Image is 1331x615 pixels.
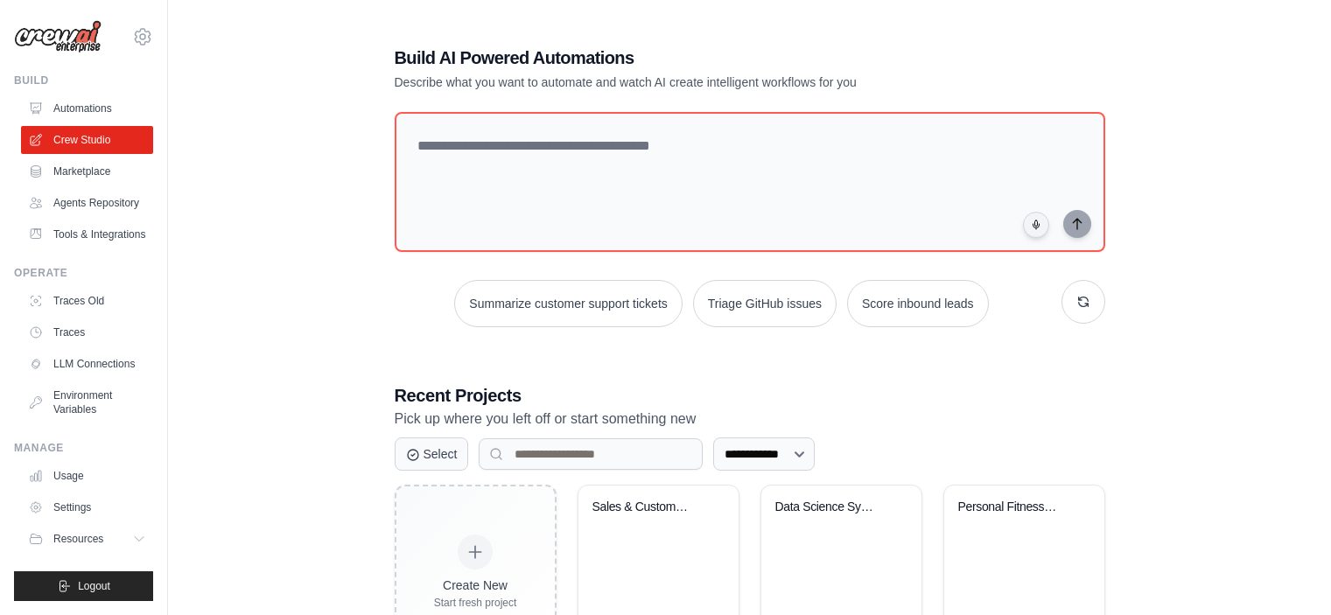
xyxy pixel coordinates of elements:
[78,579,110,593] span: Logout
[1023,212,1049,238] button: Click to speak your automation idea
[21,525,153,553] button: Resources
[14,441,153,455] div: Manage
[395,383,1105,408] h3: Recent Projects
[454,280,682,327] button: Summarize customer support tickets
[21,220,153,248] a: Tools & Integrations
[1061,280,1105,324] button: Get new suggestions
[53,532,103,546] span: Resources
[14,266,153,280] div: Operate
[775,500,881,515] div: Data Science Syllabus Designer
[21,318,153,346] a: Traces
[693,280,837,327] button: Triage GitHub issues
[21,94,153,122] a: Automations
[21,287,153,315] a: Traces Old
[434,596,517,610] div: Start fresh project
[21,350,153,378] a: LLM Connections
[958,500,1064,515] div: Personal Fitness & Health Tracking System
[21,381,153,423] a: Environment Variables
[21,462,153,490] a: Usage
[592,500,698,515] div: Sales & Customer Data Analyzer
[395,73,983,91] p: Describe what you want to automate and watch AI create intelligent workflows for you
[395,437,469,471] button: Select
[434,577,517,594] div: Create New
[395,408,1105,430] p: Pick up where you left off or start something new
[21,126,153,154] a: Crew Studio
[14,571,153,601] button: Logout
[14,73,153,87] div: Build
[21,493,153,521] a: Settings
[847,280,989,327] button: Score inbound leads
[395,45,983,70] h1: Build AI Powered Automations
[21,157,153,185] a: Marketplace
[14,20,102,53] img: Logo
[21,189,153,217] a: Agents Repository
